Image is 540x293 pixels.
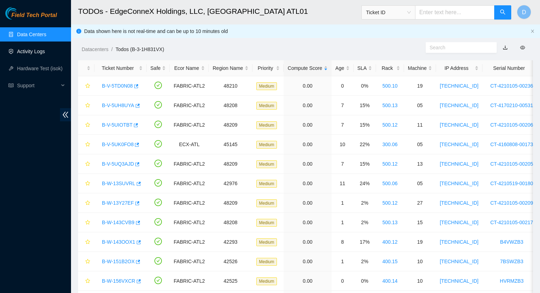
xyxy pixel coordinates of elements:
input: Enter text here... [415,5,495,20]
td: 42976 [209,174,252,193]
a: 400.12 [382,239,398,245]
button: star [82,100,91,111]
td: 10 [404,252,436,271]
a: 500.13 [382,220,398,225]
a: CT-4210105-00205 [490,161,533,167]
td: 1 [332,193,354,213]
a: 300.06 [382,142,398,147]
span: Medium [256,258,277,266]
td: 05 [404,96,436,115]
td: 2% [354,213,376,232]
a: [TECHNICAL_ID] [440,220,479,225]
a: [TECHNICAL_ID] [440,122,479,128]
td: 0.00 [284,213,331,232]
a: 500.12 [382,200,398,206]
button: star [82,80,91,92]
td: FABRIC-ATL2 [170,154,209,174]
td: 15% [354,96,376,115]
td: 15% [354,154,376,174]
button: star [82,236,91,248]
td: 0.00 [284,232,331,252]
a: B-W-13SUVRL [102,181,135,186]
td: 0.00 [284,193,331,213]
td: 0 [332,76,354,96]
span: check-circle [154,101,162,109]
a: Datacenters [82,46,108,52]
span: check-circle [154,257,162,265]
span: Medium [256,180,277,188]
td: 10 [332,135,354,154]
a: 400.14 [382,278,398,284]
button: D [517,5,531,19]
span: / [111,46,113,52]
td: 2% [354,252,376,271]
a: 500.13 [382,103,398,108]
button: star [82,119,91,131]
span: star [85,181,90,187]
td: 22% [354,135,376,154]
a: B-V-5UH8UYA [102,103,134,108]
a: CT-4210105-00206 [490,122,533,128]
span: check-circle [154,277,162,284]
td: 42526 [209,252,252,271]
td: 15 [404,213,436,232]
td: 48209 [209,193,252,213]
span: Support [17,78,59,93]
span: Medium [256,102,277,110]
td: 05 [404,174,436,193]
td: 0.00 [284,252,331,271]
span: star [85,103,90,109]
td: 7 [332,96,354,115]
td: 0.00 [284,174,331,193]
td: FABRIC-ATL2 [170,252,209,271]
a: CT-4160808-00173 [490,142,533,147]
span: Medium [256,160,277,168]
td: 10 [404,271,436,291]
span: star [85,161,90,167]
a: download [503,45,508,50]
span: check-circle [154,160,162,167]
td: 19 [404,232,436,252]
td: 05 [404,135,436,154]
td: FABRIC-ATL2 [170,213,209,232]
td: 2% [354,193,376,213]
a: B-W-151B2OX [102,259,135,264]
td: FABRIC-ATL2 [170,174,209,193]
span: D [522,8,526,17]
a: CT-4170210-00531 [490,103,533,108]
a: 500.12 [382,161,398,167]
span: check-circle [154,218,162,226]
td: 0.00 [284,135,331,154]
td: 48209 [209,115,252,135]
a: B-V-5UIOTBT [102,122,132,128]
td: 8 [332,232,354,252]
td: 48208 [209,96,252,115]
span: close [530,29,535,33]
span: Medium [256,82,277,90]
td: FABRIC-ATL2 [170,115,209,135]
a: Akamai TechnologiesField Tech Portal [5,13,57,22]
button: star [82,139,91,150]
a: Todos (B-3-1H831VX) [115,46,164,52]
a: 500.10 [382,83,398,89]
button: star [82,178,91,189]
a: B-W-143CVB9 [102,220,135,225]
td: 27 [404,193,436,213]
a: Data Centers [17,32,46,37]
span: Medium [256,141,277,149]
span: Medium [256,219,277,227]
a: [TECHNICAL_ID] [440,200,479,206]
a: Hardware Test (isok) [17,66,62,71]
td: FABRIC-ATL2 [170,96,209,115]
td: 0% [354,76,376,96]
img: Akamai Technologies [5,7,36,20]
a: CT-4210105-00217 [490,220,533,225]
button: star [82,256,91,267]
span: check-circle [154,238,162,245]
td: 19 [404,76,436,96]
a: B-V-5UQ3AJD [102,161,134,167]
span: Medium [256,121,277,129]
a: B-W-13Y27EF [102,200,134,206]
a: B-V-5UK0FO8 [102,142,133,147]
button: star [82,197,91,209]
